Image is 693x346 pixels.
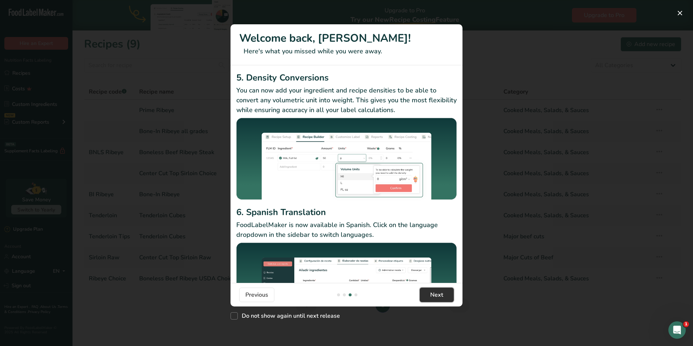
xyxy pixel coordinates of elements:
h1: Welcome back, [PERSON_NAME]! [239,30,454,46]
img: Density Conversions [236,118,457,203]
p: Here's what you missed while you were away. [239,46,454,56]
span: Do not show again until next release [238,312,340,320]
h2: 6. Spanish Translation [236,206,457,219]
span: Previous [245,291,268,299]
p: You can now add your ingredient and recipe densities to be able to convert any volumetric unit in... [236,86,457,115]
span: Next [430,291,443,299]
h2: 5. Density Conversions [236,71,457,84]
iframe: Intercom live chat [668,321,686,339]
img: Spanish Translation [236,243,457,325]
button: Next [420,288,454,302]
p: FoodLabelMaker is now available in Spanish. Click on the language dropdown in the sidebar to swit... [236,220,457,240]
button: Previous [239,288,274,302]
span: 1 [683,321,689,327]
